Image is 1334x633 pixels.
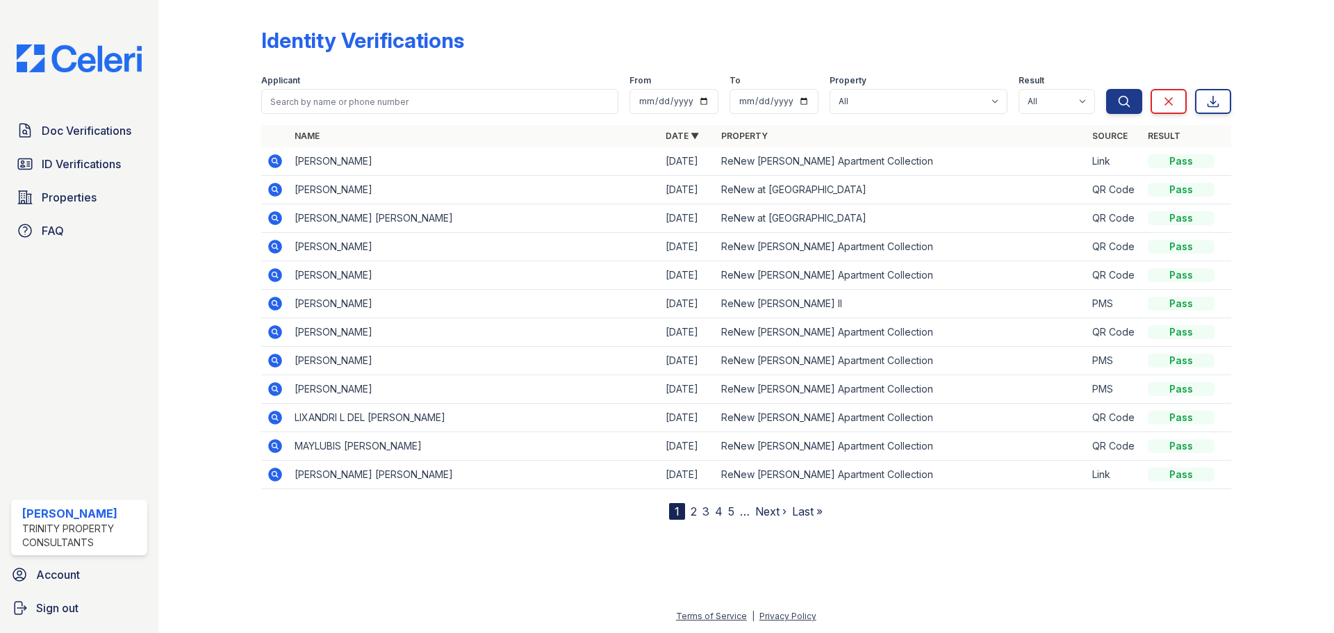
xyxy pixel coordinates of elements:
[289,404,660,432] td: LIXANDRI L DEL [PERSON_NAME]
[716,404,1087,432] td: ReNew [PERSON_NAME] Apartment Collection
[715,504,723,518] a: 4
[36,600,79,616] span: Sign out
[676,611,747,621] a: Terms of Service
[1087,432,1142,461] td: QR Code
[42,189,97,206] span: Properties
[728,504,734,518] a: 5
[289,318,660,347] td: [PERSON_NAME]
[1087,461,1142,489] td: Link
[295,131,320,141] a: Name
[1087,261,1142,290] td: QR Code
[289,432,660,461] td: MAYLUBIS [PERSON_NAME]
[1087,147,1142,176] td: Link
[1148,268,1214,282] div: Pass
[1148,325,1214,339] div: Pass
[289,290,660,318] td: [PERSON_NAME]
[1087,290,1142,318] td: PMS
[660,176,716,204] td: [DATE]
[752,611,755,621] div: |
[1148,439,1214,453] div: Pass
[755,504,787,518] a: Next ›
[721,131,768,141] a: Property
[1148,297,1214,311] div: Pass
[730,75,741,86] label: To
[1148,354,1214,368] div: Pass
[660,290,716,318] td: [DATE]
[22,522,142,550] div: Trinity Property Consultants
[1148,240,1214,254] div: Pass
[702,504,709,518] a: 3
[660,147,716,176] td: [DATE]
[1148,154,1214,168] div: Pass
[691,504,697,518] a: 2
[1087,176,1142,204] td: QR Code
[716,176,1087,204] td: ReNew at [GEOGRAPHIC_DATA]
[11,150,147,178] a: ID Verifications
[759,611,816,621] a: Privacy Policy
[1087,375,1142,404] td: PMS
[1148,183,1214,197] div: Pass
[660,404,716,432] td: [DATE]
[660,204,716,233] td: [DATE]
[1087,404,1142,432] td: QR Code
[289,347,660,375] td: [PERSON_NAME]
[1019,75,1044,86] label: Result
[289,147,660,176] td: [PERSON_NAME]
[716,318,1087,347] td: ReNew [PERSON_NAME] Apartment Collection
[42,156,121,172] span: ID Verifications
[792,504,823,518] a: Last »
[716,347,1087,375] td: ReNew [PERSON_NAME] Apartment Collection
[1148,411,1214,425] div: Pass
[740,503,750,520] span: …
[11,183,147,211] a: Properties
[716,204,1087,233] td: ReNew at [GEOGRAPHIC_DATA]
[289,261,660,290] td: [PERSON_NAME]
[261,89,618,114] input: Search by name or phone number
[6,44,153,72] img: CE_Logo_Blue-a8612792a0a2168367f1c8372b55b34899dd931a85d93a1a3d3e32e68fde9ad4.png
[289,176,660,204] td: [PERSON_NAME]
[22,505,142,522] div: [PERSON_NAME]
[42,122,131,139] span: Doc Verifications
[716,147,1087,176] td: ReNew [PERSON_NAME] Apartment Collection
[1087,347,1142,375] td: PMS
[660,461,716,489] td: [DATE]
[660,432,716,461] td: [DATE]
[660,261,716,290] td: [DATE]
[6,561,153,589] a: Account
[289,461,660,489] td: [PERSON_NAME] [PERSON_NAME]
[261,75,300,86] label: Applicant
[716,461,1087,489] td: ReNew [PERSON_NAME] Apartment Collection
[1148,382,1214,396] div: Pass
[11,217,147,245] a: FAQ
[660,318,716,347] td: [DATE]
[261,28,464,53] div: Identity Verifications
[1148,468,1214,482] div: Pass
[660,375,716,404] td: [DATE]
[42,222,64,239] span: FAQ
[660,233,716,261] td: [DATE]
[716,233,1087,261] td: ReNew [PERSON_NAME] Apartment Collection
[669,503,685,520] div: 1
[1087,318,1142,347] td: QR Code
[36,566,80,583] span: Account
[629,75,651,86] label: From
[289,233,660,261] td: [PERSON_NAME]
[1087,233,1142,261] td: QR Code
[666,131,699,141] a: Date ▼
[716,375,1087,404] td: ReNew [PERSON_NAME] Apartment Collection
[6,594,153,622] a: Sign out
[1148,131,1180,141] a: Result
[1148,211,1214,225] div: Pass
[830,75,866,86] label: Property
[716,290,1087,318] td: ReNew [PERSON_NAME] II
[660,347,716,375] td: [DATE]
[716,432,1087,461] td: ReNew [PERSON_NAME] Apartment Collection
[1092,131,1128,141] a: Source
[11,117,147,145] a: Doc Verifications
[289,375,660,404] td: [PERSON_NAME]
[289,204,660,233] td: [PERSON_NAME] [PERSON_NAME]
[1087,204,1142,233] td: QR Code
[716,261,1087,290] td: ReNew [PERSON_NAME] Apartment Collection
